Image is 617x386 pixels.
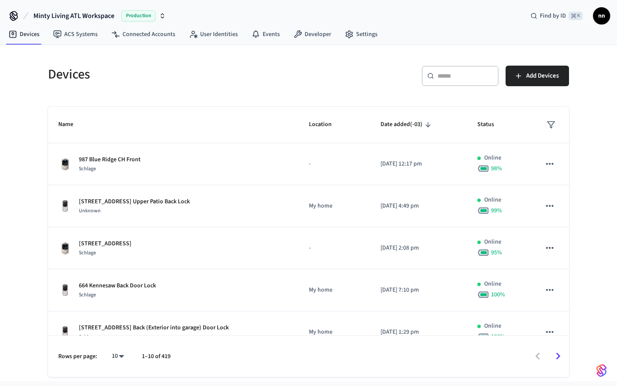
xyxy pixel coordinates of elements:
span: 100 % [491,290,505,299]
p: [STREET_ADDRESS] Back (Exterior into garage) Door Lock [79,323,229,332]
span: Location [309,118,343,131]
button: nn [593,7,610,24]
span: Find by ID [540,12,566,20]
span: Date added(-03) [380,118,434,131]
span: Add Devices [526,70,559,81]
p: My home [309,286,360,295]
span: 95 % [491,248,502,257]
p: [DATE] 2:08 pm [380,244,457,253]
button: Go to next page [548,346,568,366]
span: Schlage [79,291,96,299]
span: Schlage [79,249,96,256]
a: User Identities [182,27,245,42]
button: Add Devices [506,66,569,86]
p: [DATE] 1:29 pm [380,328,457,337]
a: Settings [338,27,384,42]
span: 99 % [491,206,502,215]
span: 100 % [491,332,505,341]
p: Online [484,196,501,205]
span: Schlage [79,165,96,172]
p: My home [309,202,360,211]
p: [DATE] 7:10 pm [380,286,457,295]
span: nn [594,8,609,24]
p: - [309,244,360,253]
p: Online [484,154,501,163]
p: Rows per page: [58,352,97,361]
span: Name [58,118,84,131]
a: Connected Accounts [105,27,182,42]
p: [STREET_ADDRESS] Upper Patio Back Lock [79,197,190,206]
a: ACS Systems [46,27,105,42]
span: Status [477,118,505,131]
p: Online [484,280,501,289]
div: 10 [108,350,128,362]
p: - [309,160,360,169]
a: Devices [2,27,46,42]
img: Yale Assure Touchscreen Wifi Smart Lock, Satin Nickel, Front [58,199,72,213]
span: Production [121,10,156,21]
img: Yale Assure Touchscreen Wifi Smart Lock, Satin Nickel, Front [58,283,72,297]
h5: Devices [48,66,303,83]
img: SeamLogoGradient.69752ec5.svg [596,364,607,377]
p: [DATE] 12:17 pm [380,160,457,169]
span: Schlage [79,333,96,341]
p: [DATE] 4:49 pm [380,202,457,211]
p: 1–10 of 419 [142,352,171,361]
span: Minty Living ATL Workspace [33,11,114,21]
p: Online [484,238,501,247]
p: [STREET_ADDRESS] [79,239,132,248]
img: Yale Assure Touchscreen Wifi Smart Lock, Satin Nickel, Front [58,326,72,339]
span: ⌘ K [569,12,583,20]
div: Find by ID⌘ K [524,8,590,24]
p: My home [309,328,360,337]
a: Developer [287,27,338,42]
img: Schlage Sense Smart Deadbolt with Camelot Trim, Front [58,157,72,171]
p: 987 Blue Ridge CH Front [79,155,141,164]
a: Events [245,27,287,42]
span: Unknown [79,207,101,214]
p: 664 Kennesaw Back Door Lock [79,281,156,290]
p: Online [484,322,501,331]
span: 98 % [491,164,502,173]
img: Schlage Sense Smart Deadbolt with Camelot Trim, Front [58,241,72,255]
